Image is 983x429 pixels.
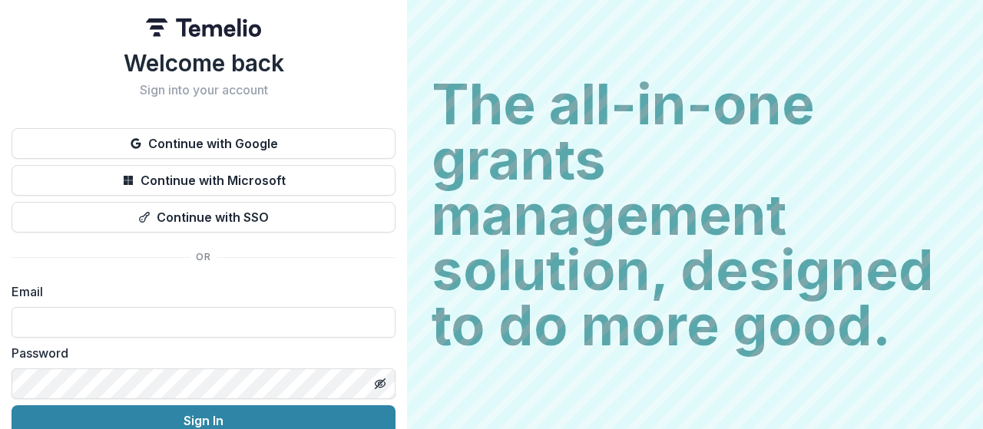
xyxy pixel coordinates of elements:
button: Continue with Microsoft [12,165,396,196]
label: Email [12,282,386,301]
button: Continue with Google [12,128,396,159]
img: Temelio [146,18,261,37]
h2: Sign into your account [12,83,396,97]
button: Continue with SSO [12,202,396,233]
label: Password [12,344,386,362]
h1: Welcome back [12,49,396,77]
button: Toggle password visibility [368,371,392,396]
